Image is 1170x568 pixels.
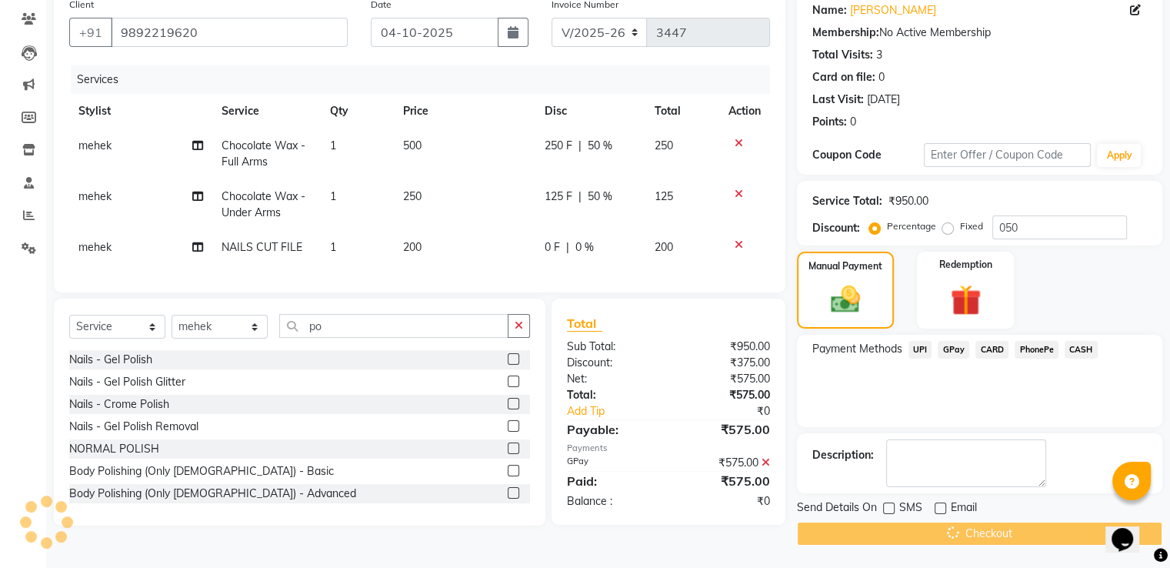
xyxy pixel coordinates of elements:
[924,143,1092,167] input: Enter Offer / Coupon Code
[71,65,782,94] div: Services
[555,371,668,387] div: Net:
[878,69,885,85] div: 0
[850,114,856,130] div: 0
[567,316,602,332] span: Total
[535,94,645,129] th: Disc
[69,396,169,413] div: Nails - Crome Polish
[951,500,977,519] span: Email
[808,259,882,273] label: Manual Payment
[588,189,612,205] span: 50 %
[1015,341,1058,359] span: PhonePe
[812,147,924,163] div: Coupon Code
[330,139,336,152] span: 1
[668,339,782,355] div: ₹950.00
[668,472,782,490] div: ₹575.00
[941,281,991,319] img: _gift.svg
[545,239,560,256] span: 0 F
[655,139,673,152] span: 250
[887,219,936,233] label: Percentage
[222,240,302,254] span: NAILS CUT FILE
[812,2,847,18] div: Name:
[938,341,969,359] span: GPay
[668,387,782,403] div: ₹575.00
[69,463,334,479] div: Body Polishing (Only [DEMOGRAPHIC_DATA]) - Basic
[403,139,422,152] span: 500
[812,193,882,209] div: Service Total:
[212,94,322,129] th: Service
[876,47,882,63] div: 3
[403,240,422,254] span: 200
[588,138,612,154] span: 50 %
[69,18,112,47] button: +91
[812,69,875,85] div: Card on file:
[668,420,782,439] div: ₹575.00
[330,189,336,203] span: 1
[222,189,305,219] span: Chocolate Wax - Under Arms
[403,189,422,203] span: 250
[687,403,781,419] div: ₹0
[812,25,879,41] div: Membership:
[812,47,873,63] div: Total Visits:
[566,239,569,256] span: |
[939,258,992,272] label: Redemption
[555,403,687,419] a: Add Tip
[668,455,782,471] div: ₹575.00
[69,94,212,129] th: Stylist
[555,455,668,471] div: GPay
[555,493,668,510] div: Balance :
[812,25,1147,41] div: No Active Membership
[655,189,673,203] span: 125
[668,355,782,371] div: ₹375.00
[655,240,673,254] span: 200
[812,114,847,130] div: Points:
[1105,506,1155,553] iframe: chat widget
[279,314,508,338] input: Search or Scan
[69,374,185,390] div: Nails - Gel Polish Glitter
[668,371,782,387] div: ₹575.00
[578,189,582,205] span: |
[812,447,874,463] div: Description:
[578,138,582,154] span: |
[812,341,902,357] span: Payment Methods
[69,441,159,457] div: NORMAL POLISH
[645,94,719,129] th: Total
[797,500,877,519] span: Send Details On
[555,472,668,490] div: Paid:
[222,139,305,169] span: Chocolate Wax - Full Arms
[960,219,983,233] label: Fixed
[812,92,864,108] div: Last Visit:
[1065,341,1098,359] span: CASH
[567,442,770,455] div: Payments
[908,341,932,359] span: UPI
[555,339,668,355] div: Sub Total:
[850,2,936,18] a: [PERSON_NAME]
[867,92,900,108] div: [DATE]
[555,420,668,439] div: Payable:
[78,240,112,254] span: mehek
[668,493,782,510] div: ₹0
[78,139,112,152] span: mehek
[888,193,928,209] div: ₹950.00
[575,239,594,256] span: 0 %
[555,355,668,371] div: Discount:
[555,387,668,403] div: Total:
[899,500,922,519] span: SMS
[321,94,393,129] th: Qty
[394,94,536,129] th: Price
[78,189,112,203] span: mehek
[719,94,770,129] th: Action
[822,282,869,316] img: _cash.svg
[111,18,348,47] input: Search by Name/Mobile/Email/Code
[69,486,356,502] div: Body Polishing (Only [DEMOGRAPHIC_DATA]) - Advanced
[545,189,572,205] span: 125 F
[69,419,198,435] div: Nails - Gel Polish Removal
[545,138,572,154] span: 250 F
[69,352,152,368] div: Nails - Gel Polish
[1097,144,1141,167] button: Apply
[975,341,1008,359] span: CARD
[812,220,860,236] div: Discount:
[330,240,336,254] span: 1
